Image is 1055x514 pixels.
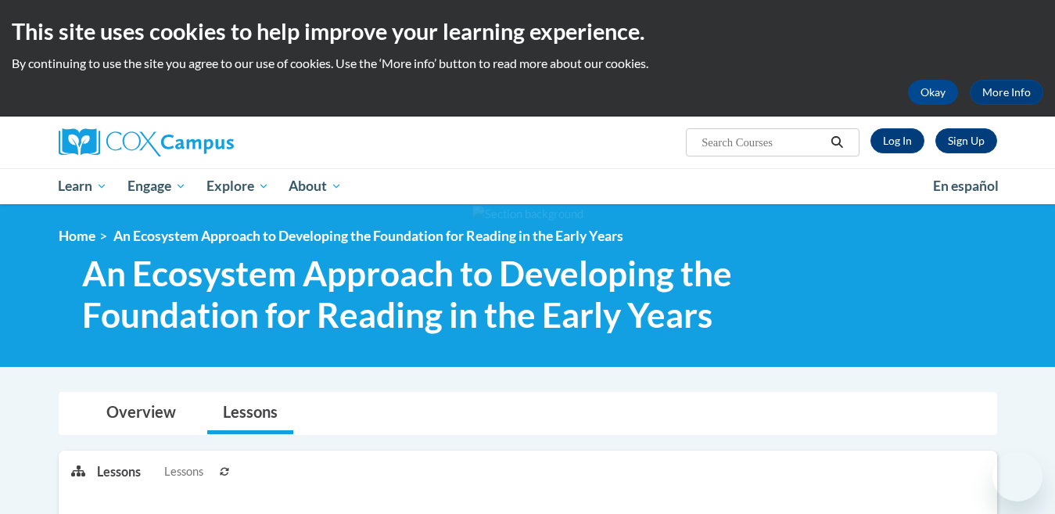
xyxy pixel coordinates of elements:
[48,168,118,204] a: Learn
[206,177,269,196] span: Explore
[700,133,825,152] input: Search Courses
[58,177,107,196] span: Learn
[207,393,293,434] a: Lessons
[196,168,279,204] a: Explore
[59,228,95,244] a: Home
[278,168,352,204] a: About
[35,168,1021,204] div: Main menu
[970,80,1043,105] a: More Info
[935,128,997,153] a: Register
[923,170,1009,203] a: En español
[91,393,192,434] a: Overview
[12,16,1043,47] h2: This site uses cookies to help improve your learning experience.
[825,133,849,152] button: Search
[59,128,356,156] a: Cox Campus
[127,177,186,196] span: Engage
[908,80,958,105] button: Okay
[472,206,583,223] img: Section background
[933,178,999,194] span: En español
[870,128,924,153] a: Log In
[59,128,234,156] img: Cox Campus
[82,253,780,336] span: An Ecosystem Approach to Developing the Foundation for Reading in the Early Years
[289,177,342,196] span: About
[117,168,196,204] a: Engage
[113,228,623,244] span: An Ecosystem Approach to Developing the Foundation for Reading in the Early Years
[97,463,141,480] p: Lessons
[164,463,203,480] span: Lessons
[992,451,1042,501] iframe: Button to launch messaging window
[12,55,1043,72] p: By continuing to use the site you agree to our use of cookies. Use the ‘More info’ button to read...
